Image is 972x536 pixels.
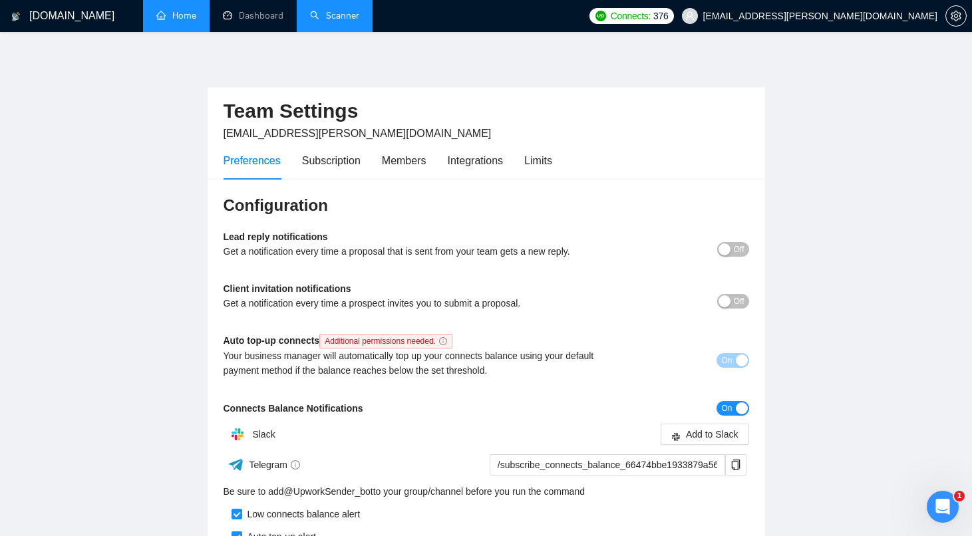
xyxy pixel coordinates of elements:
[686,427,738,442] span: Add to Slack
[27,94,240,185] p: Hi [PERSON_NAME][EMAIL_ADDRESS][PERSON_NAME][DOMAIN_NAME] 👋
[661,424,749,445] button: slackAdd to Slack
[671,431,681,441] span: slack
[524,152,552,169] div: Limits
[734,242,744,257] span: Off
[13,224,253,261] div: Ask a question
[954,491,965,501] span: 1
[178,414,266,467] button: Help
[224,403,363,414] b: Connects Balance Notifications
[27,388,223,416] div: 🔠 GigRadar Search Syntax: Query Operators for Optimized Job Searches
[27,280,108,294] span: Search for help
[252,429,275,440] span: Slack
[224,283,351,294] b: Client invitation notifications
[725,454,746,475] button: copy
[945,11,967,21] a: setting
[29,447,59,456] span: Home
[653,9,668,23] span: 376
[223,10,283,21] a: dashboardDashboard
[19,344,247,382] div: ✅ How To: Connect your agency to [DOMAIN_NAME]
[448,152,504,169] div: Integrations
[224,98,749,125] h2: Team Settings
[310,10,359,21] a: searchScanner
[249,460,300,470] span: Telegram
[721,353,732,368] span: On
[224,421,251,448] img: hpQkSZIkSZIkSZIkSZIkSZIkSZIkSZIkSZIkSZIkSZIkSZIkSZIkSZIkSZIkSZIkSZIkSZIkSZIkSZIkSZIkSZIkSZIkSZIkS...
[439,337,447,345] span: info-circle
[721,401,732,416] span: On
[193,21,220,48] img: Profile image for Dima
[302,152,361,169] div: Subscription
[611,9,651,23] span: Connects:
[19,305,247,344] div: 🔄 Connect GigRadar to your CRM or other external systems
[211,447,232,456] span: Help
[110,447,156,456] span: Messages
[224,296,618,311] div: Get a notification every time a prospect invites you to submit a proposal.
[224,195,749,216] h3: Configuration
[19,273,247,300] button: Search for help
[927,491,959,523] iframe: Intercom live chat
[19,382,247,421] div: 🔠 GigRadar Search Syntax: Query Operators for Optimized Job Searches
[224,128,492,139] span: [EMAIL_ADDRESS][PERSON_NAME][DOMAIN_NAME]
[291,460,300,469] span: info-circle
[224,244,618,259] div: Get a notification every time a proposal that is sent from your team gets a new reply.
[224,348,618,378] div: Your business manager will automatically top up your connects balance using your default payment ...
[27,235,223,249] div: Ask a question
[224,484,749,499] div: Be sure to add to your group/channel before you run the command
[11,6,21,27] img: logo
[945,5,967,27] button: setting
[27,185,240,207] p: How can we help?
[595,11,606,21] img: upwork-logo.png
[27,25,48,47] img: logo
[27,311,223,338] div: 🔄 Connect GigRadar to your CRM or other external systems
[88,414,177,467] button: Messages
[382,152,426,169] div: Members
[156,10,196,21] a: homeHome
[946,11,966,21] span: setting
[228,456,244,473] img: ww3wtPAAAAAElFTkSuQmCC
[685,11,695,21] span: user
[224,335,458,346] b: Auto top-up connects
[319,334,452,348] span: Additional permissions needed.
[284,484,373,499] a: @UpworkSender_bot
[726,460,746,470] span: copy
[142,21,169,48] img: Profile image for Mariia
[242,507,361,521] div: Low connects balance alert
[224,152,281,169] div: Preferences
[27,349,223,377] div: ✅ How To: Connect your agency to [DOMAIN_NAME]
[734,294,744,309] span: Off
[229,21,253,45] div: Close
[168,21,194,48] img: Profile image for Viktor
[224,231,328,242] b: Lead reply notifications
